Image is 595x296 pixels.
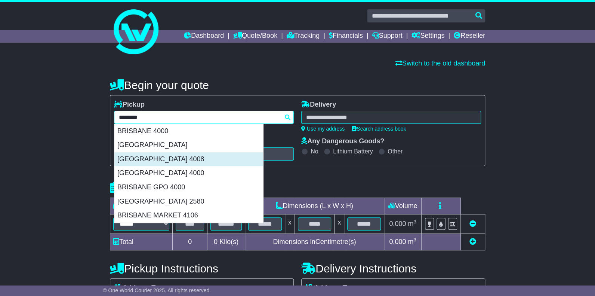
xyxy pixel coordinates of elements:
[408,220,416,228] span: m
[184,30,224,43] a: Dashboard
[110,234,173,250] td: Total
[469,220,476,228] a: Remove this item
[301,262,485,275] h4: Delivery Instructions
[408,238,416,245] span: m
[110,181,204,194] h4: Package details |
[110,198,173,214] td: Type
[311,148,318,155] label: No
[413,237,416,242] sup: 3
[333,148,373,155] label: Lithium Battery
[114,138,263,152] div: [GEOGRAPHIC_DATA]
[114,101,145,109] label: Pickup
[245,198,384,214] td: Dimensions (L x W x H)
[388,148,403,155] label: Other
[305,284,358,292] label: Address Type
[114,284,167,292] label: Address Type
[114,124,263,138] div: BRISBANE 4000
[110,79,485,91] h4: Begin your quote
[114,111,294,124] typeahead: Please provide city
[469,238,476,245] a: Add new item
[389,238,406,245] span: 0.000
[285,214,295,234] td: x
[301,101,336,109] label: Delivery
[287,30,320,43] a: Tracking
[301,137,384,146] label: Any Dangerous Goods?
[173,234,207,250] td: 0
[103,287,211,293] span: © One World Courier 2025. All rights reserved.
[389,220,406,228] span: 0.000
[110,262,294,275] h4: Pickup Instructions
[395,59,485,67] a: Switch to the old dashboard
[372,30,402,43] a: Support
[214,238,218,245] span: 0
[335,214,344,234] td: x
[411,30,444,43] a: Settings
[352,126,406,132] a: Search address book
[454,30,485,43] a: Reseller
[114,208,263,223] div: BRISBANE MARKET 4106
[245,234,384,250] td: Dimensions in Centimetre(s)
[114,152,263,167] div: [GEOGRAPHIC_DATA] 4008
[413,219,416,225] sup: 3
[384,198,421,214] td: Volume
[233,30,277,43] a: Quote/Book
[114,180,263,195] div: BRISBANE GPO 4000
[329,30,363,43] a: Financials
[207,234,245,250] td: Kilo(s)
[301,126,345,132] a: Use my address
[114,195,263,209] div: [GEOGRAPHIC_DATA] 2580
[114,166,263,180] div: [GEOGRAPHIC_DATA] 4000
